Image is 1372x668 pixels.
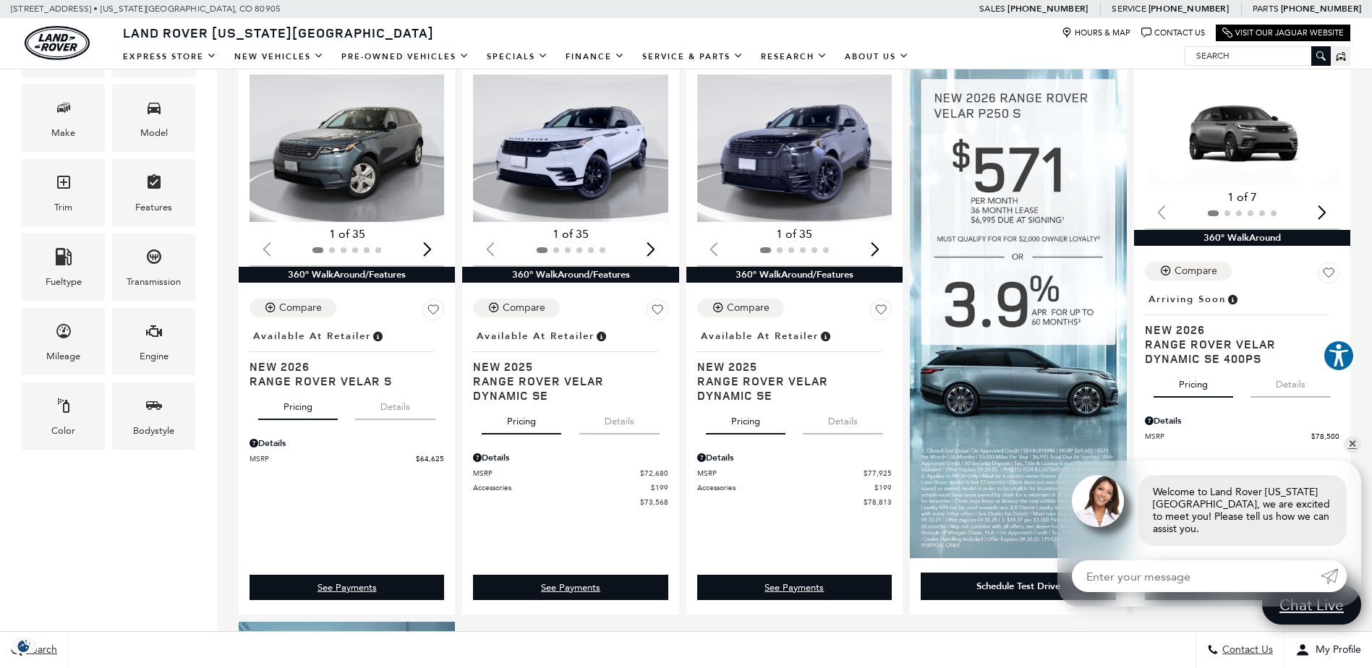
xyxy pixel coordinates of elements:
[46,274,82,290] div: Fueltype
[1323,340,1355,374] aside: Accessibility Help Desk
[22,85,105,152] div: MakeMake
[51,125,75,141] div: Make
[473,326,668,403] a: Available at RetailerNew 2025Range Rover Velar Dynamic SE
[1323,340,1355,372] button: Explore your accessibility options
[803,403,883,434] button: details tab
[1138,475,1347,546] div: Welcome to Land Rover [US_STATE][GEOGRAPHIC_DATA], we are excited to meet you! Please tell us how...
[1145,322,1329,337] span: New 2026
[11,4,281,14] a: [STREET_ADDRESS] • [US_STATE][GEOGRAPHIC_DATA], CO 80905
[1281,3,1361,14] a: [PHONE_NUMBER]
[145,244,163,274] span: Transmission
[1145,337,1329,366] span: Range Rover Velar Dynamic SE 400PS
[697,468,864,479] span: MSRP
[473,374,657,403] span: Range Rover Velar Dynamic SE
[697,468,892,479] a: MSRP $77,925
[579,403,660,434] button: details tab
[640,497,668,508] span: $73,568
[417,233,437,265] div: Next slide
[133,423,174,439] div: Bodystyle
[114,24,443,41] a: Land Rover [US_STATE][GEOGRAPHIC_DATA]
[697,359,881,374] span: New 2025
[1250,366,1331,398] button: details tab
[1226,291,1239,307] span: Vehicle is preparing for delivery to the retailer. MSRP will be finalized when the vehicle arrive...
[1062,27,1130,38] a: Hours & Map
[7,638,41,654] div: Privacy Settings
[112,234,195,301] div: TransmissionTransmission
[25,26,90,60] img: Land Rover
[123,24,434,41] span: Land Rover [US_STATE][GEOGRAPHIC_DATA]
[250,299,336,317] button: Compare Vehicle
[250,575,444,600] div: undefined - Range Rover Velar S
[697,575,892,600] div: undefined - Range Rover Velar Dynamic SE
[1072,560,1321,592] input: Enter your message
[46,348,80,364] div: Mileage
[697,74,894,222] div: 1 / 2
[706,403,785,434] button: pricing tab
[1219,644,1273,656] span: Contact Us
[333,44,478,69] a: Pre-Owned Vehicles
[112,159,195,226] div: FeaturesFeatures
[473,74,670,222] div: 1 / 2
[112,85,195,152] div: ModelModel
[473,74,670,222] img: 2025 Land Rover Range Rover Velar Dynamic SE 1
[55,95,72,125] span: Make
[864,497,892,508] span: $78,813
[473,299,560,317] button: Compare Vehicle
[250,226,444,242] div: 1 of 35
[112,382,195,450] div: BodystyleBodystyle
[279,301,322,314] div: Compare
[752,44,836,69] a: Research
[250,74,446,222] div: 1 / 2
[250,74,446,222] img: 2026 Land Rover Range Rover Velar S 1
[473,482,668,493] a: Accessories $199
[686,267,903,283] div: 360° WalkAround/Features
[1112,4,1146,14] span: Service
[416,453,444,464] span: $64,625
[473,226,668,242] div: 1 of 35
[697,575,892,600] a: See Payments
[477,328,595,344] span: Available at Retailer
[22,382,105,450] div: ColorColor
[697,374,881,403] span: Range Rover Velar Dynamic SE
[1175,265,1217,278] div: Compare
[22,159,105,226] div: TrimTrim
[473,359,657,374] span: New 2025
[1145,262,1232,281] button: Compare Vehicle
[1311,431,1339,442] span: $78,500
[1154,366,1233,398] button: pricing tab
[258,388,338,420] button: pricing tab
[1222,27,1344,38] a: Visit Our Jaguar Website
[250,374,433,388] span: Range Rover Velar S
[114,44,226,69] a: EXPRESS STORE
[250,453,416,464] span: MSRP
[55,170,72,200] span: Trim
[482,403,561,434] button: pricing tab
[253,328,371,344] span: Available at Retailer
[1149,3,1229,14] a: [PHONE_NUMBER]
[874,482,892,493] span: $199
[145,95,163,125] span: Model
[1185,47,1330,64] input: Search
[140,125,168,141] div: Model
[1145,289,1339,366] a: Arriving SoonNew 2026Range Rover Velar Dynamic SE 400PS
[473,497,668,508] a: $73,568
[647,299,668,326] button: Save Vehicle
[1145,431,1339,442] a: MSRP $78,500
[921,573,1115,600] div: Schedule Test Drive
[54,200,72,215] div: Trim
[239,267,455,283] div: 360° WalkAround/Features
[697,226,892,242] div: 1 of 35
[1318,262,1339,289] button: Save Vehicle
[979,4,1005,14] span: Sales
[462,267,678,283] div: 360° WalkAround/Features
[22,234,105,301] div: FueltypeFueltype
[1145,414,1339,427] div: Pricing Details - Range Rover Velar Dynamic SE 400PS
[1072,475,1124,527] img: Agent profile photo
[697,482,874,493] span: Accessories
[473,482,650,493] span: Accessories
[651,482,668,493] span: $199
[226,44,333,69] a: New Vehicles
[1145,189,1339,205] div: 1 of 7
[145,170,163,200] span: Features
[870,299,892,326] button: Save Vehicle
